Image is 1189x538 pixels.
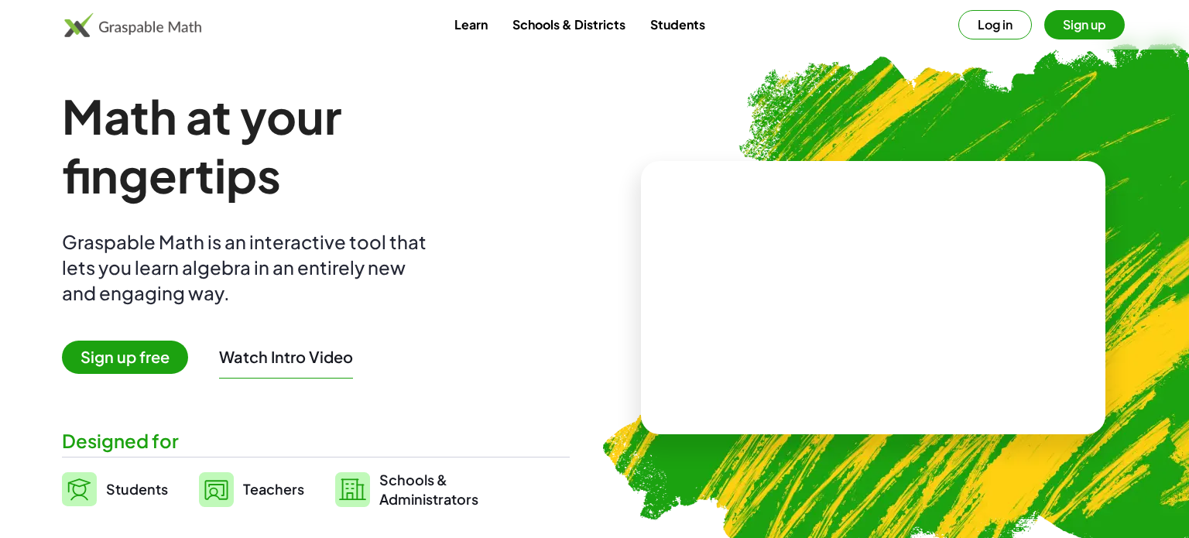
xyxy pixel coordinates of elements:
a: Schools &Administrators [335,470,478,509]
a: Learn [442,10,500,39]
img: svg%3e [199,472,234,507]
a: Students [638,10,718,39]
a: Schools & Districts [500,10,638,39]
span: Students [106,480,168,498]
a: Teachers [199,470,304,509]
span: Sign up free [62,341,188,374]
img: svg%3e [335,472,370,507]
div: Designed for [62,428,570,454]
span: Schools & Administrators [379,470,478,509]
video: What is this? This is dynamic math notation. Dynamic math notation plays a central role in how Gr... [757,240,989,356]
button: Sign up [1044,10,1125,39]
img: svg%3e [62,472,97,506]
a: Students [62,470,168,509]
button: Log in [958,10,1032,39]
div: Graspable Math is an interactive tool that lets you learn algebra in an entirely new and engaging... [62,229,433,306]
button: Watch Intro Video [219,347,353,367]
h1: Math at your fingertips [62,87,554,204]
span: Teachers [243,480,304,498]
